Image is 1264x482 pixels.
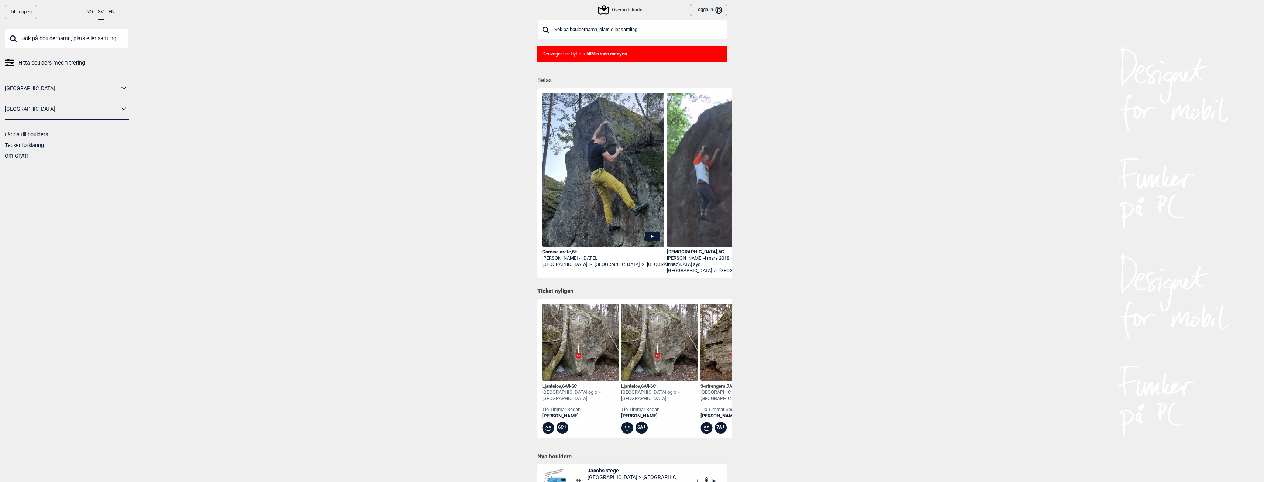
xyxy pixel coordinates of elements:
[727,383,735,389] span: 7A+
[109,5,114,19] button: EN
[542,383,619,390] div: Ljantelov , Ψ
[5,83,119,94] a: [GEOGRAPHIC_DATA]
[621,304,698,381] img: Ljantelov 210402
[667,93,789,271] img: Adam pa Gender fluid
[667,249,789,255] div: [DEMOGRAPHIC_DATA] , 6C
[542,389,619,402] div: [GEOGRAPHIC_DATA] og o > [GEOGRAPHIC_DATA]
[641,383,647,389] span: 6A
[589,261,592,268] span: >
[18,58,85,68] span: Hitta boulders med filtrering
[571,383,577,389] span: 6C
[86,5,93,19] button: NO
[700,407,777,413] div: tio timmar sedan
[647,261,700,268] a: [GEOGRAPHIC_DATA] syd
[667,255,789,268] div: [PERSON_NAME] -
[5,153,28,159] a: Om Gryttr
[5,131,48,137] a: Lägga till boulders
[537,20,727,39] input: Sök på bouldernamn, plats eller samling
[98,5,104,20] button: SV
[642,261,644,268] span: >
[700,304,777,381] img: 3 strengers 210402
[621,413,698,419] a: [PERSON_NAME]
[580,255,597,261] span: i [DATE].
[700,383,777,390] div: 3-strengers ,
[591,51,627,57] b: Min sida menyen
[588,474,679,481] span: [GEOGRAPHIC_DATA] > [GEOGRAPHIC_DATA]
[621,383,698,390] div: Ljantelov , Ψ
[690,4,727,16] button: Logga in
[621,389,698,402] div: [GEOGRAPHIC_DATA] og o > [GEOGRAPHIC_DATA]
[537,453,727,460] h1: Nya boulders
[542,304,619,381] img: Ljantelov 210402
[719,268,764,274] a: [GEOGRAPHIC_DATA]
[5,142,44,148] a: Teckenförklaring
[562,383,568,389] span: 6A
[542,93,665,264] img: Konstantin pa Cardiac Arete
[542,255,665,261] div: [PERSON_NAME] -
[557,422,569,434] div: 6C+
[715,422,727,434] div: 7A+
[700,413,777,419] a: [PERSON_NAME]
[537,46,727,62] div: Genvägar har flyttats till
[595,261,640,268] a: [GEOGRAPHIC_DATA]
[667,268,712,274] a: [GEOGRAPHIC_DATA]
[714,268,717,274] span: >
[636,422,648,434] div: 6A+
[700,389,777,402] div: [GEOGRAPHIC_DATA] og o > [GEOGRAPHIC_DATA]
[537,72,732,85] h1: Betas
[621,407,698,413] div: tio timmar sedan
[542,261,587,268] a: [GEOGRAPHIC_DATA]
[542,407,619,413] div: tio timmar sedan
[537,287,727,295] h1: Tickat nyligen
[5,29,129,48] input: Sök på bouldernamn, plats eller samling
[650,383,656,389] span: 6C
[588,467,679,474] span: Jacobs stege
[5,5,37,19] div: Till toppen
[667,255,782,267] span: i mars 2018. @7:58 (med flera försök innan)
[5,58,129,68] a: Hitta boulders med filtrering
[5,104,119,114] a: [GEOGRAPHIC_DATA]
[542,413,619,419] a: [PERSON_NAME]
[599,6,642,14] div: Översiktskarta
[542,249,665,255] div: Cardiac arete , 5+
